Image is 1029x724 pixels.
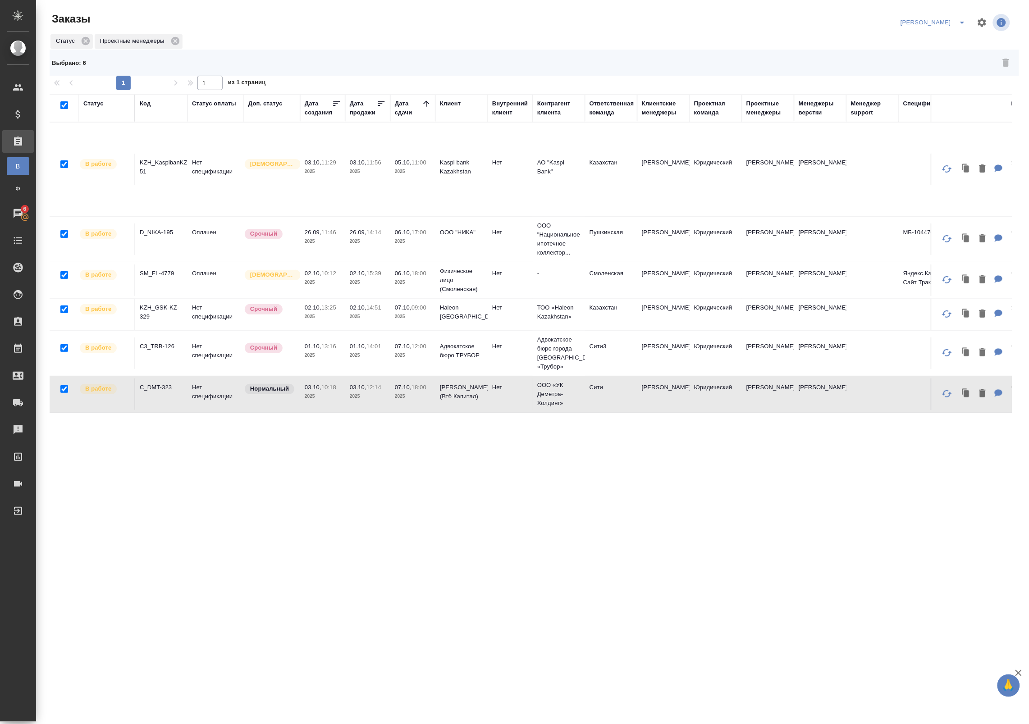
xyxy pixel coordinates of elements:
button: Обновить [936,342,958,364]
p: Kaspi bank Kazakhstan [440,158,483,176]
p: 03.10, [305,384,321,391]
td: [PERSON_NAME] [742,154,794,185]
p: 2025 [350,351,386,360]
div: split button [898,15,971,30]
p: [PERSON_NAME] [799,269,842,278]
button: Обновить [936,158,958,180]
p: 01.10, [305,343,321,350]
p: В работе [85,270,111,279]
p: 07.10, [395,304,412,311]
p: Срочный [250,229,277,238]
button: Удалить [975,385,990,403]
td: Юридический [690,154,742,185]
td: Казахстан [585,299,637,330]
div: Выставляется автоматически для первых 3 заказов нового контактного лица. Особое внимание [244,269,296,281]
td: [PERSON_NAME] [742,264,794,296]
span: Выбрано : 6 [52,59,86,66]
div: Дата сдачи [395,99,422,117]
p: 2025 [305,237,341,246]
div: Дата продажи [350,99,377,117]
p: 12:14 [366,384,381,391]
p: C3_TRB-126 [140,342,183,351]
div: Выставляется автоматически, если на указанный объем услуг необходимо больше времени в стандартном... [244,303,296,315]
p: Физическое лицо (Смоленская) [440,267,483,294]
p: 2025 [305,167,341,176]
p: [PERSON_NAME] [799,158,842,167]
p: - [537,269,581,278]
p: [DEMOGRAPHIC_DATA] [250,159,295,168]
td: [PERSON_NAME] [637,223,690,255]
p: 12:00 [412,343,426,350]
p: 26.09, [305,229,321,236]
p: 02.10, [350,304,366,311]
td: [PERSON_NAME] [742,299,794,330]
p: Нет [492,158,528,167]
button: Клонировать [958,344,975,362]
p: 2025 [350,312,386,321]
p: В работе [85,384,111,393]
div: Выставляет ПМ после принятия заказа от КМа [79,228,130,240]
p: 15:39 [366,270,381,277]
p: 2025 [395,237,431,246]
p: 2025 [350,167,386,176]
p: Нет [492,383,528,392]
p: 14:14 [366,229,381,236]
td: Юридический [690,264,742,296]
div: Выставляет ПМ после принятия заказа от КМа [79,269,130,281]
button: Клонировать [958,160,975,178]
td: Нет спецификации [188,154,244,185]
td: [PERSON_NAME] [742,223,794,255]
p: 2025 [350,237,386,246]
p: 11:29 [321,159,336,166]
p: 13:25 [321,304,336,311]
a: В [7,157,29,175]
div: Клиентские менеджеры [642,99,685,117]
p: 03.10, [305,159,321,166]
p: 2025 [305,351,341,360]
p: Нет [492,228,528,237]
p: 02.10, [305,304,321,311]
div: Проектные менеджеры [746,99,790,117]
p: 10:18 [321,384,336,391]
div: Контрагент клиента [537,99,581,117]
div: Статус оплаты [192,99,236,108]
div: Статус по умолчанию для стандартных заказов [244,383,296,395]
span: Ф [11,184,25,193]
p: 05.10, [395,159,412,166]
button: Удалить [975,230,990,248]
p: 07.10, [395,384,412,391]
p: 03.10, [350,159,366,166]
p: 2025 [350,278,386,287]
td: Сити [585,378,637,410]
p: 2025 [395,312,431,321]
td: Яндекс.Касса, Сайт Трактат [899,264,951,296]
p: 2025 [305,392,341,401]
td: Смоленская [585,264,637,296]
button: Клонировать [958,271,975,289]
p: 01.10, [350,343,366,350]
span: Заказы [50,12,90,26]
p: Срочный [250,343,277,352]
p: 13:16 [321,343,336,350]
td: [PERSON_NAME] [637,154,690,185]
p: 18:00 [412,270,426,277]
p: В работе [85,159,111,168]
p: 11:00 [412,159,426,166]
div: Выставляет ПМ после принятия заказа от КМа [79,342,130,354]
p: Адвокатское бюро города [GEOGRAPHIC_DATA] «Трубор» [537,335,581,371]
p: [PERSON_NAME] [799,383,842,392]
p: 07.10, [395,343,412,350]
p: 09:00 [412,304,426,311]
p: ООО «УК Деметра-Холдинг» [537,381,581,408]
td: [PERSON_NAME] [637,299,690,330]
p: 06.10, [395,229,412,236]
p: 2025 [395,392,431,401]
p: 2025 [305,278,341,287]
div: Менеджеры верстки [799,99,842,117]
td: Оплачен [188,223,244,255]
button: Обновить [936,303,958,325]
p: KZH_KaspibanKZ-51 [140,158,183,176]
div: Доп. статус [248,99,283,108]
td: Казахстан [585,154,637,185]
button: Обновить [936,383,958,405]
